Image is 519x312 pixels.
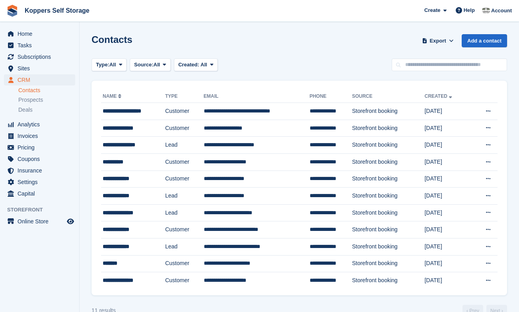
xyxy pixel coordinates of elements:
[18,153,65,165] span: Coupons
[420,34,455,47] button: Export
[4,28,75,39] a: menu
[425,171,471,188] td: [DATE]
[18,188,65,199] span: Capital
[18,130,65,141] span: Invoices
[4,176,75,188] a: menu
[6,5,18,17] img: stora-icon-8386f47178a22dfd0bd8f6a31ec36ba5ce8667c1dd55bd0f319d3a0aa187defe.svg
[92,58,127,72] button: Type: All
[18,40,65,51] span: Tasks
[4,216,75,227] a: menu
[425,103,471,120] td: [DATE]
[464,6,475,14] span: Help
[18,87,75,94] a: Contacts
[4,40,75,51] a: menu
[165,238,204,255] td: Lead
[201,62,207,68] span: All
[424,6,440,14] span: Create
[165,171,204,188] td: Customer
[7,206,79,214] span: Storefront
[310,90,352,103] th: Phone
[352,188,424,205] td: Storefront booking
[425,204,471,221] td: [DATE]
[96,61,109,69] span: Type:
[165,153,204,171] td: Customer
[482,6,490,14] img: Frazer McFadden
[352,120,424,137] td: Storefront booking
[18,74,65,85] span: CRM
[425,137,471,154] td: [DATE]
[165,188,204,205] td: Lead
[352,272,424,289] td: Storefront booking
[165,120,204,137] td: Customer
[4,74,75,85] a: menu
[18,119,65,130] span: Analytics
[66,217,75,226] a: Preview store
[178,62,199,68] span: Created:
[425,272,471,289] td: [DATE]
[18,96,75,104] a: Prospects
[18,96,43,104] span: Prospects
[18,28,65,39] span: Home
[18,216,65,227] span: Online Store
[4,130,75,141] a: menu
[18,106,33,114] span: Deals
[425,93,454,99] a: Created
[4,51,75,62] a: menu
[4,165,75,176] a: menu
[18,165,65,176] span: Insurance
[4,142,75,153] a: menu
[425,255,471,272] td: [DATE]
[134,61,153,69] span: Source:
[425,188,471,205] td: [DATE]
[430,37,446,45] span: Export
[352,204,424,221] td: Storefront booking
[352,90,424,103] th: Source
[352,171,424,188] td: Storefront booking
[130,58,171,72] button: Source: All
[165,255,204,272] td: Customer
[352,137,424,154] td: Storefront booking
[425,120,471,137] td: [DATE]
[491,7,512,15] span: Account
[154,61,160,69] span: All
[18,63,65,74] span: Sites
[4,63,75,74] a: menu
[174,58,218,72] button: Created: All
[165,103,204,120] td: Customer
[18,176,65,188] span: Settings
[18,142,65,153] span: Pricing
[103,93,123,99] a: Name
[165,137,204,154] td: Lead
[165,204,204,221] td: Lead
[425,221,471,238] td: [DATE]
[462,34,507,47] a: Add a contact
[4,119,75,130] a: menu
[352,221,424,238] td: Storefront booking
[425,153,471,171] td: [DATE]
[92,34,133,45] h1: Contacts
[165,272,204,289] td: Customer
[109,61,116,69] span: All
[4,153,75,165] a: menu
[352,153,424,171] td: Storefront booking
[21,4,93,17] a: Koppers Self Storage
[4,188,75,199] a: menu
[204,90,310,103] th: Email
[18,51,65,62] span: Subscriptions
[352,238,424,255] td: Storefront booking
[165,90,204,103] th: Type
[18,106,75,114] a: Deals
[165,221,204,238] td: Customer
[425,238,471,255] td: [DATE]
[352,103,424,120] td: Storefront booking
[352,255,424,272] td: Storefront booking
